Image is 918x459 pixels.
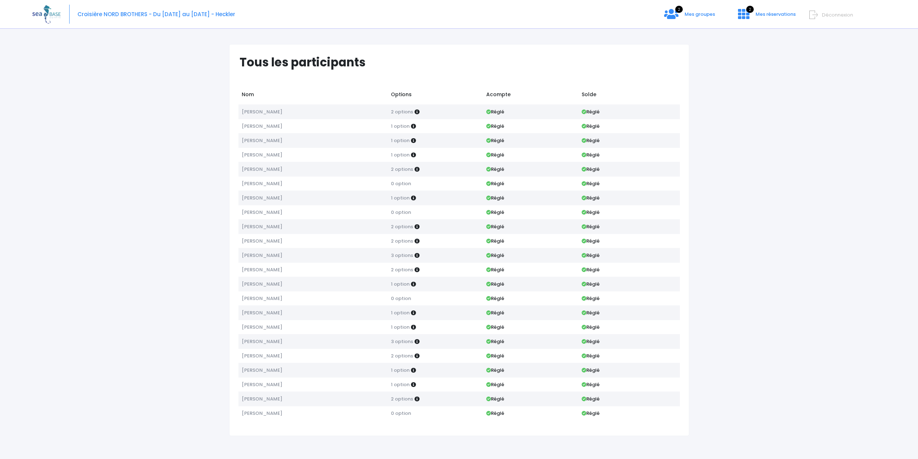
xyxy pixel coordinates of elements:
strong: Réglé [582,195,600,201]
span: Déconnexion [822,11,853,18]
span: [PERSON_NAME] [242,295,282,302]
span: Mes groupes [685,11,715,18]
strong: Réglé [582,252,600,259]
strong: Réglé [486,151,504,158]
span: 2 options [391,166,413,173]
strong: Réglé [486,209,504,216]
span: [PERSON_NAME] [242,324,282,331]
strong: Réglé [486,195,504,201]
strong: Réglé [486,108,504,115]
span: [PERSON_NAME] [242,223,282,230]
strong: Réglé [486,238,504,244]
strong: Réglé [486,324,504,331]
td: Options [387,87,483,104]
td: Acompte [483,87,578,104]
strong: Réglé [486,352,504,359]
span: [PERSON_NAME] [242,108,282,115]
span: 1 option [391,137,410,144]
strong: Réglé [486,367,504,374]
span: [PERSON_NAME] [242,281,282,287]
strong: Réglé [582,295,600,302]
strong: Réglé [486,338,504,345]
strong: Réglé [582,209,600,216]
span: 0 option [391,410,411,417]
strong: Réglé [486,137,504,144]
strong: Réglé [486,281,504,287]
span: [PERSON_NAME] [242,137,282,144]
span: [PERSON_NAME] [242,166,282,173]
a: 2 Mes réservations [732,13,800,20]
strong: Réglé [582,151,600,158]
strong: Réglé [486,295,504,302]
span: 0 option [391,209,411,216]
strong: Réglé [582,338,600,345]
strong: Réglé [582,309,600,316]
span: 3 options [391,338,413,345]
strong: Réglé [582,123,600,130]
strong: Réglé [582,166,600,173]
span: [PERSON_NAME] [242,381,282,388]
span: 1 option [391,367,410,374]
span: 0 option [391,295,411,302]
strong: Réglé [486,223,504,230]
span: 2 options [391,266,413,273]
strong: Réglé [486,381,504,388]
span: 1 option [391,195,410,201]
span: [PERSON_NAME] [242,252,282,259]
strong: Réglé [582,137,600,144]
strong: Réglé [582,266,600,273]
span: 3 options [391,252,413,259]
strong: Réglé [582,238,600,244]
strong: Réglé [486,252,504,259]
span: [PERSON_NAME] [242,410,282,417]
strong: Réglé [582,410,600,417]
span: [PERSON_NAME] [242,238,282,244]
span: [PERSON_NAME] [242,352,282,359]
span: [PERSON_NAME] [242,395,282,402]
span: 1 option [391,123,410,130]
strong: Réglé [582,281,600,287]
span: [PERSON_NAME] [242,266,282,273]
span: [PERSON_NAME] [242,123,282,130]
strong: Réglé [582,223,600,230]
span: [PERSON_NAME] [242,338,282,345]
strong: Réglé [486,395,504,402]
span: 1 option [391,381,410,388]
span: 1 option [391,281,410,287]
strong: Réglé [582,180,600,187]
strong: Réglé [582,352,600,359]
span: [PERSON_NAME] [242,367,282,374]
span: 1 option [391,151,410,158]
strong: Réglé [486,309,504,316]
span: Mes réservations [756,11,796,18]
span: 2 options [391,238,413,244]
a: 2 Mes groupes [658,13,721,20]
span: 2 options [391,108,413,115]
span: [PERSON_NAME] [242,309,282,316]
strong: Réglé [486,410,504,417]
strong: Réglé [582,367,600,374]
span: [PERSON_NAME] [242,195,282,201]
span: 2 options [391,352,413,359]
strong: Réglé [486,166,504,173]
strong: Réglé [582,324,600,331]
span: 1 option [391,324,410,331]
strong: Réglé [582,395,600,402]
span: [PERSON_NAME] [242,151,282,158]
span: 2 options [391,223,413,230]
td: Nom [238,87,388,104]
span: 2 [675,6,683,13]
span: 2 [746,6,754,13]
span: 0 option [391,180,411,187]
span: 1 option [391,309,410,316]
strong: Réglé [582,108,600,115]
h1: Tous les participants [240,55,685,69]
span: [PERSON_NAME] [242,180,282,187]
strong: Réglé [486,266,504,273]
span: Croisière NORD BROTHERS - Du [DATE] au [DATE] - Heckler [77,10,235,18]
td: Solde [578,87,680,104]
strong: Réglé [486,180,504,187]
strong: Réglé [486,123,504,130]
span: 2 options [391,395,413,402]
strong: Réglé [582,381,600,388]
